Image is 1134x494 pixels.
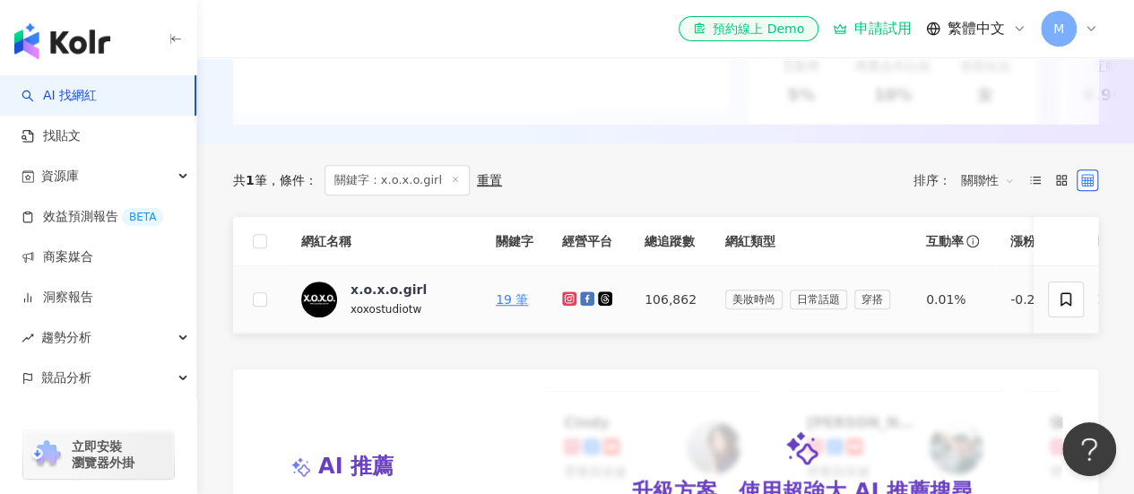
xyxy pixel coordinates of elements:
th: 網紅名稱 [287,217,481,266]
div: 排序： [913,166,1025,195]
span: M [1053,19,1064,39]
span: 漲粉率 [1010,232,1048,250]
div: x.o.x.o.girl [351,281,427,299]
a: searchAI 找網紅 [22,87,97,105]
span: 繁體中文 [948,19,1005,39]
iframe: Help Scout Beacon - Open [1062,422,1116,476]
div: -0.23% [1010,290,1066,309]
td: 106,862 [630,266,711,334]
a: 申請試用 [833,20,912,38]
div: 重置 [477,173,502,187]
a: chrome extension立即安裝 瀏覽器外掛 [23,430,174,479]
a: KOL Avatarx.o.x.o.girlxoxostudiotw [301,281,467,318]
div: 預約線上 Demo [693,20,804,38]
th: 經營平台 [548,217,630,266]
span: 互動率 [926,232,964,250]
div: 互動率 [1093,58,1130,76]
a: 找貼文 [22,127,81,145]
span: 立即安裝 瀏覽器外掛 [72,438,134,471]
a: 洞察報告 [22,289,93,307]
span: 條件 ： [267,173,317,187]
span: xoxostudiotw [351,303,421,316]
span: 競品分析 [41,358,91,398]
img: KOL Avatar [301,282,337,317]
img: logo [14,23,110,59]
span: AI 推薦 [318,452,394,482]
span: rise [22,332,34,344]
a: 效益預測報告BETA [22,208,163,226]
span: 穿搭 [854,290,890,309]
span: 趨勢分析 [41,317,91,358]
span: 關聯性 [961,166,1015,195]
a: 商案媒合 [22,248,93,266]
span: 1 [246,173,255,187]
th: 網紅類型 [711,217,912,266]
a: 預約線上 Demo [679,16,818,41]
a: 19 筆 [496,292,528,307]
span: 美妝時尚 [725,290,783,309]
span: 資源庫 [41,156,79,196]
img: chrome extension [29,440,64,469]
span: 日常話題 [790,290,847,309]
span: info-circle [964,232,982,250]
div: 0.01% [926,290,982,309]
th: 關鍵字 [481,217,548,266]
th: 總追蹤數 [630,217,711,266]
span: 關鍵字：x.o.x.o.girl [325,165,470,195]
div: 共 筆 [233,173,267,187]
